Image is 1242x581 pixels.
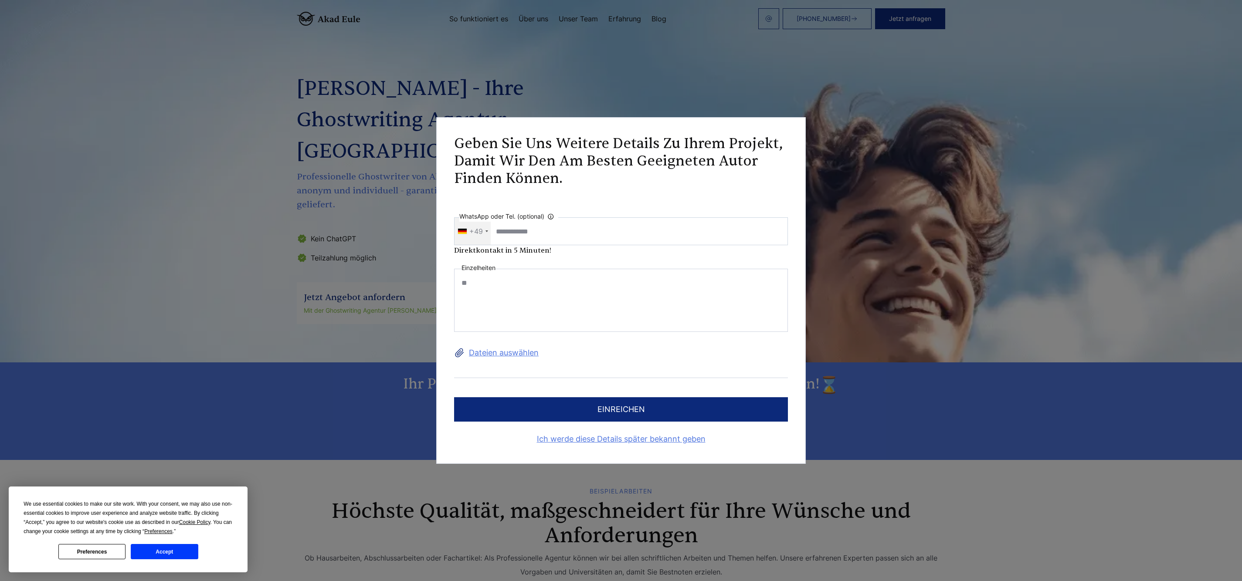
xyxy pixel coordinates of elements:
div: +49 [469,224,483,238]
div: Cookie Consent Prompt [9,486,248,572]
label: Dateien auswählen [454,346,788,360]
div: Telephone country code [455,218,491,245]
button: Preferences [58,544,126,559]
h2: Geben Sie uns weitere Details zu Ihrem Projekt, damit wir den am besten geeigneten Autor finden k... [454,135,788,187]
a: Ich werde diese Details später bekannt geben [454,432,788,446]
span: Preferences [144,528,173,534]
div: Direktkontakt in 5 Minuten! [454,245,788,256]
div: We use essential cookies to make our site work. With your consent, we may also use non-essential ... [24,500,233,536]
button: einreichen [454,397,788,422]
button: Accept [131,544,198,559]
label: WhatsApp oder Tel. (optional) [459,211,558,222]
label: Einzelheiten [462,263,495,273]
span: Cookie Policy [179,519,210,525]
